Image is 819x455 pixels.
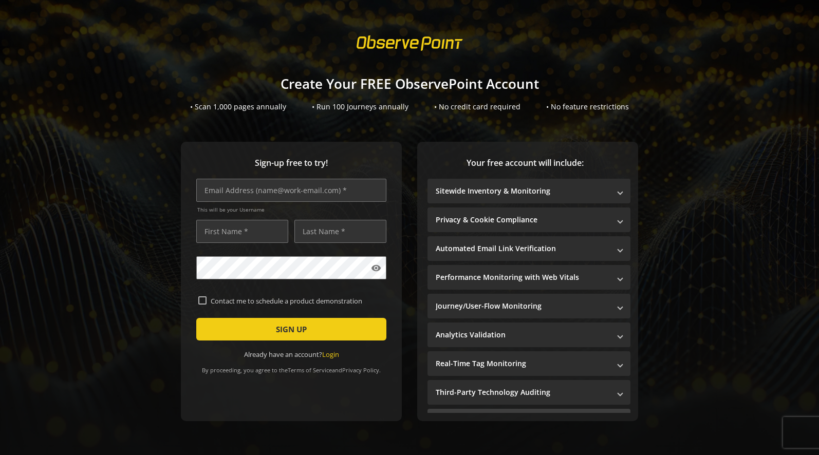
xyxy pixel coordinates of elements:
a: Login [322,350,339,359]
mat-expansion-panel-header: Privacy & Cookie Compliance [427,207,630,232]
mat-expansion-panel-header: Analytics Validation [427,323,630,347]
mat-expansion-panel-header: Global Site Auditing [427,409,630,433]
div: Already have an account? [196,350,386,359]
input: First Name * [196,220,288,243]
a: Terms of Service [288,366,332,374]
mat-panel-title: Privacy & Cookie Compliance [436,215,610,225]
div: • No feature restrictions [546,102,629,112]
mat-expansion-panel-header: Real-Time Tag Monitoring [427,351,630,376]
div: By proceeding, you agree to the and . [196,359,386,374]
mat-panel-title: Sitewide Inventory & Monitoring [436,186,610,196]
mat-panel-title: Performance Monitoring with Web Vitals [436,272,610,282]
span: This will be your Username [197,206,386,213]
span: Sign-up free to try! [196,157,386,169]
mat-panel-title: Analytics Validation [436,330,610,340]
mat-expansion-panel-header: Third-Party Technology Auditing [427,380,630,405]
mat-expansion-panel-header: Performance Monitoring with Web Vitals [427,265,630,290]
div: • No credit card required [434,102,520,112]
label: Contact me to schedule a product demonstration [207,296,384,306]
input: Email Address (name@work-email.com) * [196,179,386,202]
mat-panel-title: Third-Party Technology Auditing [436,387,610,397]
mat-expansion-panel-header: Journey/User-Flow Monitoring [427,294,630,318]
span: Your free account will include: [427,157,623,169]
mat-panel-title: Journey/User-Flow Monitoring [436,301,610,311]
mat-expansion-panel-header: Automated Email Link Verification [427,236,630,261]
input: Last Name * [294,220,386,243]
div: • Scan 1,000 pages annually [190,102,286,112]
mat-panel-title: Automated Email Link Verification [436,243,610,254]
mat-panel-title: Real-Time Tag Monitoring [436,358,610,369]
button: SIGN UP [196,318,386,340]
div: • Run 100 Journeys annually [312,102,408,112]
mat-expansion-panel-header: Sitewide Inventory & Monitoring [427,179,630,203]
span: SIGN UP [276,320,307,338]
mat-icon: visibility [371,263,381,273]
a: Privacy Policy [342,366,379,374]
